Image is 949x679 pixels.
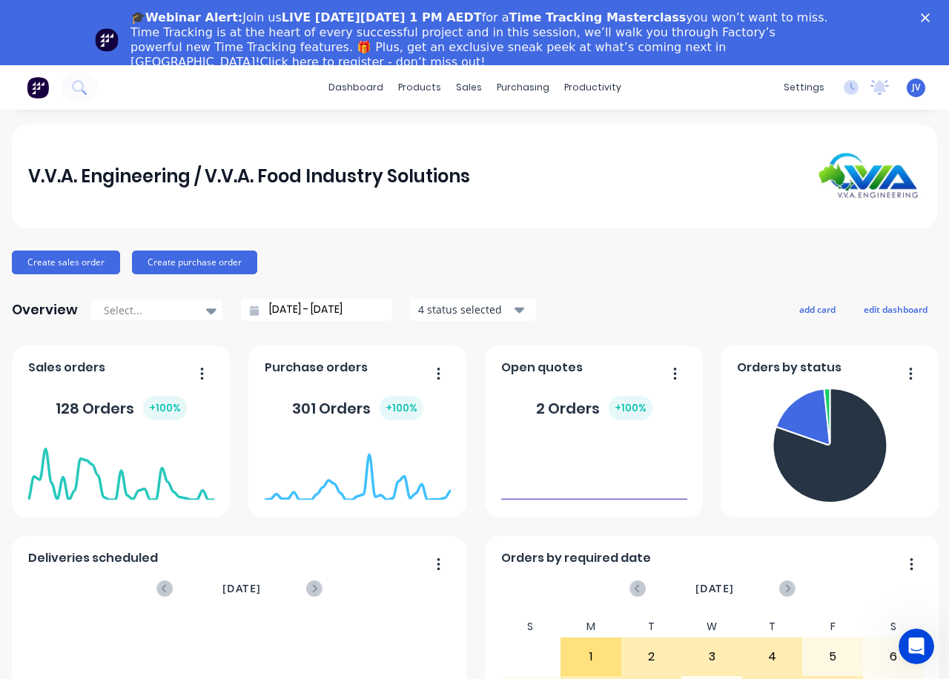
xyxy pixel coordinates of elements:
[95,28,119,52] img: Profile image for Team
[56,396,187,420] div: 128 Orders
[682,638,741,675] div: 3
[921,13,936,22] div: Close
[260,55,486,69] a: Click here to register - don’t miss out!
[899,629,934,664] iframe: Intercom live chat
[681,616,742,637] div: W
[28,162,470,191] div: V.V.A. Engineering / V.V.A. Food Industry Solutions
[737,359,841,377] span: Orders by status
[410,299,536,321] button: 4 status selected
[143,396,187,420] div: + 100 %
[292,396,423,420] div: 301 Orders
[864,638,923,675] div: 6
[501,359,583,377] span: Open quotes
[489,76,557,99] div: purchasing
[854,299,937,319] button: edit dashboard
[418,302,512,317] div: 4 status selected
[509,10,687,24] b: Time Tracking Masterclass
[609,396,652,420] div: + 100 %
[561,616,621,637] div: M
[802,616,863,637] div: F
[130,10,242,24] b: 🎓Webinar Alert:
[561,638,621,675] div: 1
[391,76,449,99] div: products
[449,76,489,99] div: sales
[557,76,629,99] div: productivity
[12,251,120,274] button: Create sales order
[863,616,924,637] div: S
[12,295,78,325] div: Overview
[803,638,862,675] div: 5
[282,10,482,24] b: LIVE [DATE][DATE] 1 PM AEDT
[28,359,105,377] span: Sales orders
[817,153,921,199] img: V.V.A. Engineering / V.V.A. Food Industry Solutions
[790,299,845,319] button: add card
[500,616,561,637] div: S
[321,76,391,99] a: dashboard
[222,580,261,597] span: [DATE]
[621,616,682,637] div: T
[265,359,368,377] span: Purchase orders
[912,81,920,94] span: JV
[695,580,734,597] span: [DATE]
[130,10,830,70] div: Join us for a you won’t want to miss. Time Tracking is at the heart of every successful project a...
[776,76,832,99] div: settings
[743,638,802,675] div: 4
[742,616,803,637] div: T
[27,76,49,99] img: Factory
[380,396,423,420] div: + 100 %
[622,638,681,675] div: 2
[132,251,257,274] button: Create purchase order
[536,396,652,420] div: 2 Orders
